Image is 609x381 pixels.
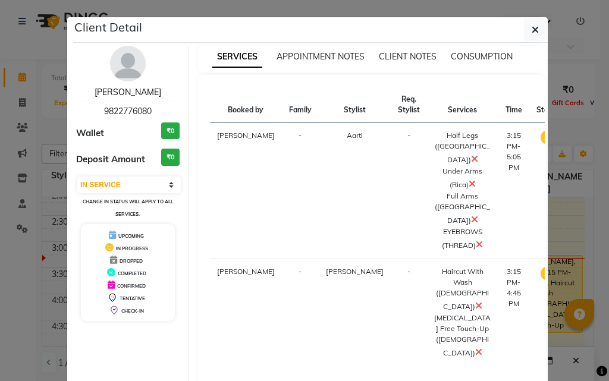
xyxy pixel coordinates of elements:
[83,199,173,217] small: Change in status will apply to all services.
[498,123,529,259] td: 3:15 PM-5:05 PM
[118,270,146,276] span: COMPLETED
[110,46,146,81] img: avatar
[391,259,427,367] td: -
[212,46,262,68] span: SERVICES
[104,106,152,116] span: 9822776080
[121,308,144,314] span: CHECK-IN
[391,87,427,123] th: Req. Stylist
[434,226,491,251] div: EYEBROWS (THREAD)
[326,267,384,276] span: [PERSON_NAME]
[427,87,498,123] th: Services
[161,122,180,140] h3: ₹0
[76,153,145,166] span: Deposit Amount
[76,127,104,140] span: Wallet
[118,233,144,239] span: UPCOMING
[117,283,146,289] span: CONFIRMED
[116,245,148,251] span: IN PROGRESS
[210,259,282,367] td: [PERSON_NAME]
[451,51,513,62] span: CONSUMPTION
[210,123,282,259] td: [PERSON_NAME]
[282,123,319,259] td: -
[74,18,142,36] h5: Client Detail
[95,87,161,97] a: [PERSON_NAME]
[434,313,491,359] div: [MEDICAL_DATA] Free Touch-Up ([DEMOGRAPHIC_DATA])
[391,123,427,259] td: -
[277,51,365,62] span: APPOINTMENT NOTES
[347,131,363,140] span: Aarti
[319,87,391,123] th: Stylist
[210,87,282,123] th: Booked by
[498,87,529,123] th: Time
[282,87,319,123] th: Family
[379,51,437,62] span: CLIENT NOTES
[434,166,491,191] div: Under Arms (Rica)
[282,259,319,367] td: -
[120,258,143,264] span: DROPPED
[120,295,145,301] span: TENTATIVE
[529,87,566,123] th: Status
[434,191,491,226] div: Full Arms ([GEOGRAPHIC_DATA])
[434,130,491,166] div: Half Legs ([GEOGRAPHIC_DATA])
[498,259,529,367] td: 3:15 PM-4:45 PM
[161,149,180,166] h3: ₹0
[434,266,491,313] div: Haircut With Wash ([DEMOGRAPHIC_DATA])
